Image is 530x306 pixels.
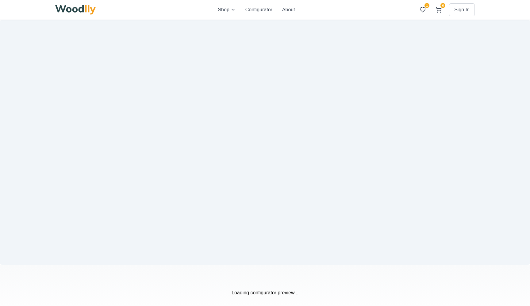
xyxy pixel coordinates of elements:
span: 6 [440,3,445,8]
button: Configurator [245,6,272,13]
p: Loading configurator preview... [55,289,475,297]
button: 1 [417,4,428,15]
button: 6 [433,4,444,15]
img: Woodlly [55,5,96,15]
span: 1 [424,3,429,8]
button: Shop [218,6,235,13]
button: Sign In [449,3,475,16]
button: About [282,6,295,13]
